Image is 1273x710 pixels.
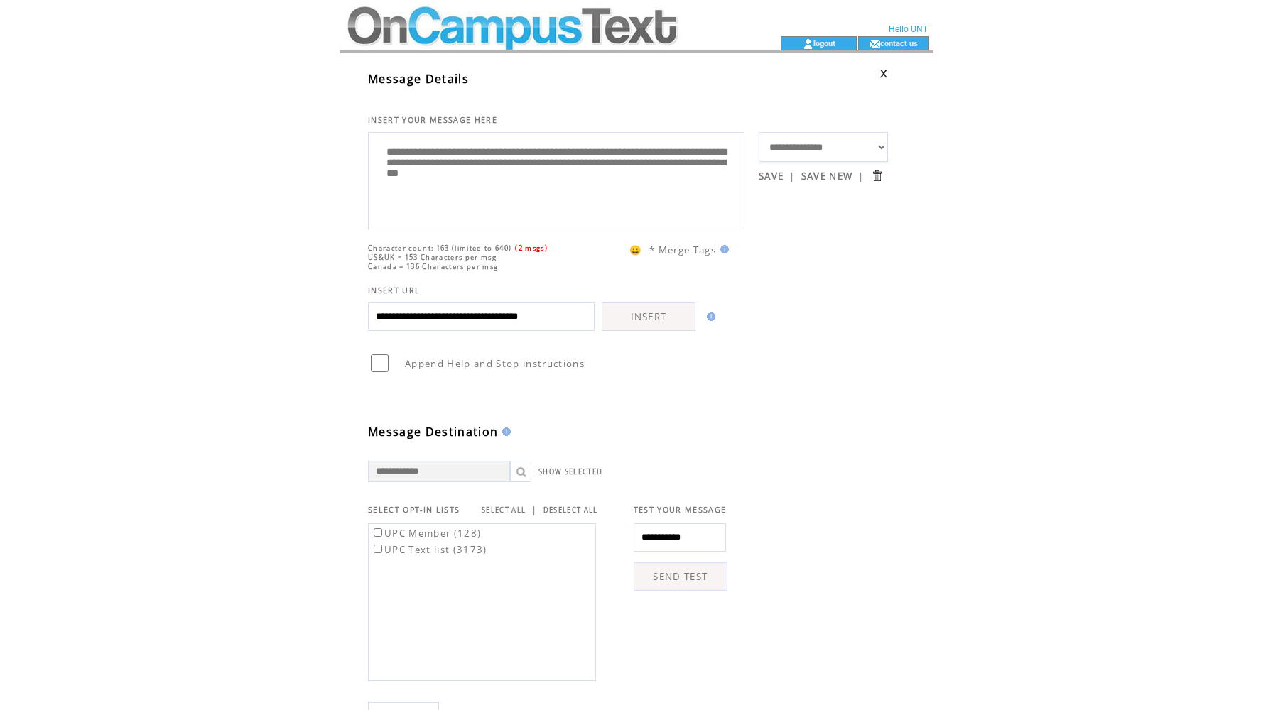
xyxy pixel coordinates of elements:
[759,170,784,182] a: SAVE
[634,562,727,591] a: SEND TEST
[870,169,884,182] input: Submit
[368,71,469,87] span: Message Details
[629,244,642,256] span: 😀
[803,38,813,50] img: account_icon.gif
[813,38,835,48] a: logout
[801,170,853,182] a: SAVE NEW
[602,302,695,331] a: INSERT
[889,24,928,34] span: Hello UNT
[368,244,511,253] span: Character count: 163 (limited to 640)
[789,170,795,182] span: |
[368,115,497,125] span: INSERT YOUR MESSAGE HERE
[368,424,498,439] span: Message Destination
[716,245,729,253] img: help.gif
[538,467,602,476] a: SHOW SELECTED
[543,506,598,515] a: DESELECT ALL
[371,543,487,556] label: UPC Text list (3173)
[703,312,715,321] img: help.gif
[371,527,481,540] label: UPC Member (128)
[858,170,864,182] span: |
[498,427,511,436] img: help.gif
[482,506,526,515] a: SELECT ALL
[368,285,420,295] span: INSERT URL
[368,253,497,262] span: US&UK = 153 Characters per msg
[368,262,498,271] span: Canada = 136 Characters per msg
[374,528,382,537] input: UPC Member (128)
[531,503,537,516] span: |
[515,244,548,253] span: (2 msgs)
[374,545,382,553] input: UPC Text list (3173)
[880,38,918,48] a: contact us
[405,357,585,370] span: Append Help and Stop instructions
[870,38,880,50] img: contact_us_icon.gif
[634,505,727,515] span: TEST YOUR MESSAGE
[368,505,460,515] span: SELECT OPT-IN LISTS
[649,244,716,256] span: * Merge Tags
